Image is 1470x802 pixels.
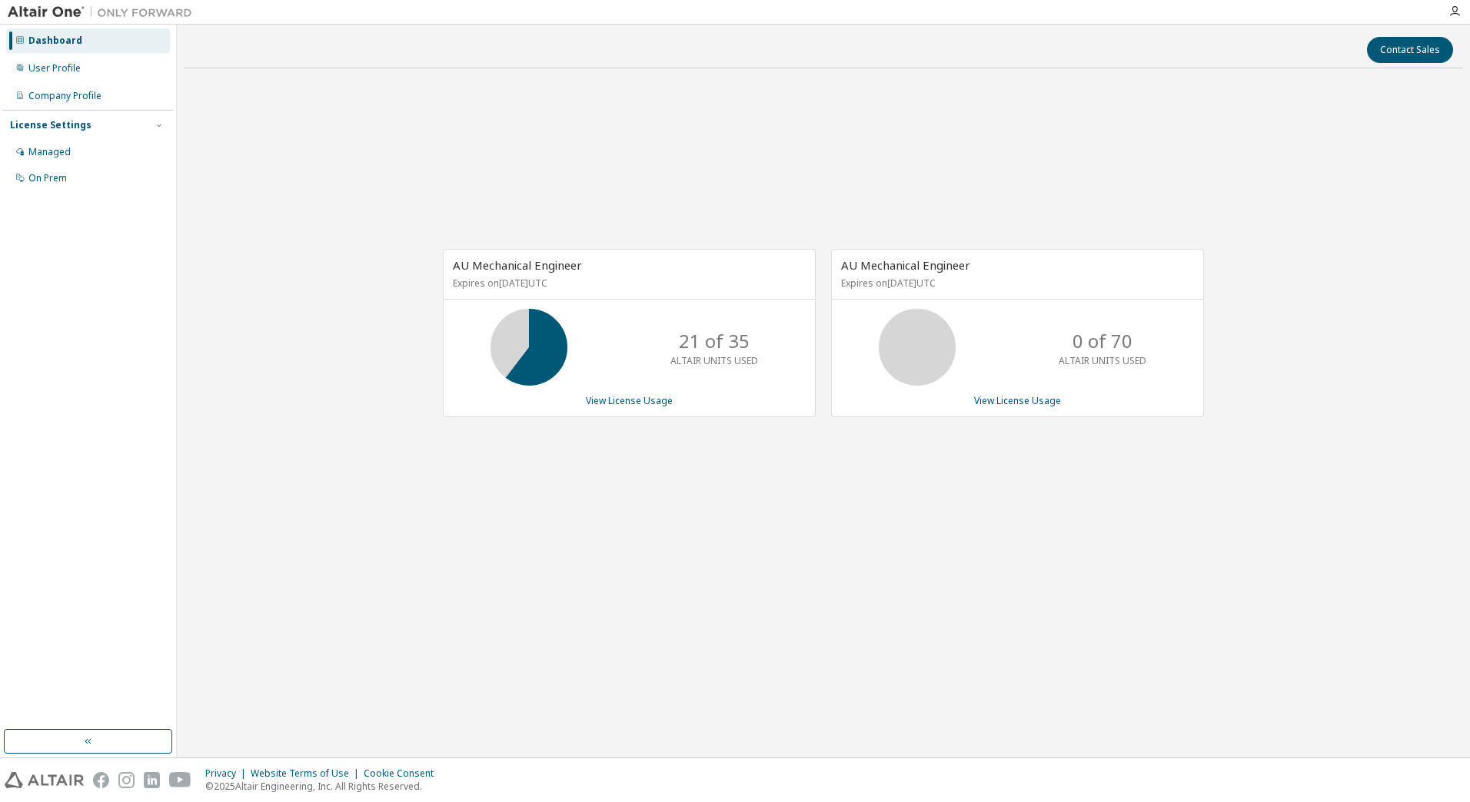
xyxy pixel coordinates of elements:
a: View License Usage [974,394,1061,407]
div: Company Profile [28,90,101,102]
img: youtube.svg [169,772,191,788]
button: Contact Sales [1367,37,1453,63]
p: © 2025 Altair Engineering, Inc. All Rights Reserved. [205,780,443,793]
div: On Prem [28,172,67,184]
p: 21 of 35 [679,328,750,354]
div: User Profile [28,62,81,75]
div: Managed [28,146,71,158]
p: ALTAIR UNITS USED [1059,354,1146,367]
p: Expires on [DATE] UTC [841,277,1190,290]
img: linkedin.svg [144,772,160,788]
div: Website Terms of Use [251,767,364,780]
div: Dashboard [28,35,82,47]
a: View License Usage [586,394,673,407]
img: altair_logo.svg [5,772,84,788]
p: ALTAIR UNITS USED [670,354,758,367]
p: Expires on [DATE] UTC [453,277,802,290]
span: AU Mechanical Engineer [453,257,582,273]
div: Cookie Consent [364,767,443,780]
img: facebook.svg [93,772,109,788]
span: AU Mechanical Engineer [841,257,970,273]
p: 0 of 70 [1073,328,1132,354]
img: Altair One [8,5,200,20]
div: License Settings [10,119,91,131]
img: instagram.svg [118,772,135,788]
div: Privacy [205,767,251,780]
